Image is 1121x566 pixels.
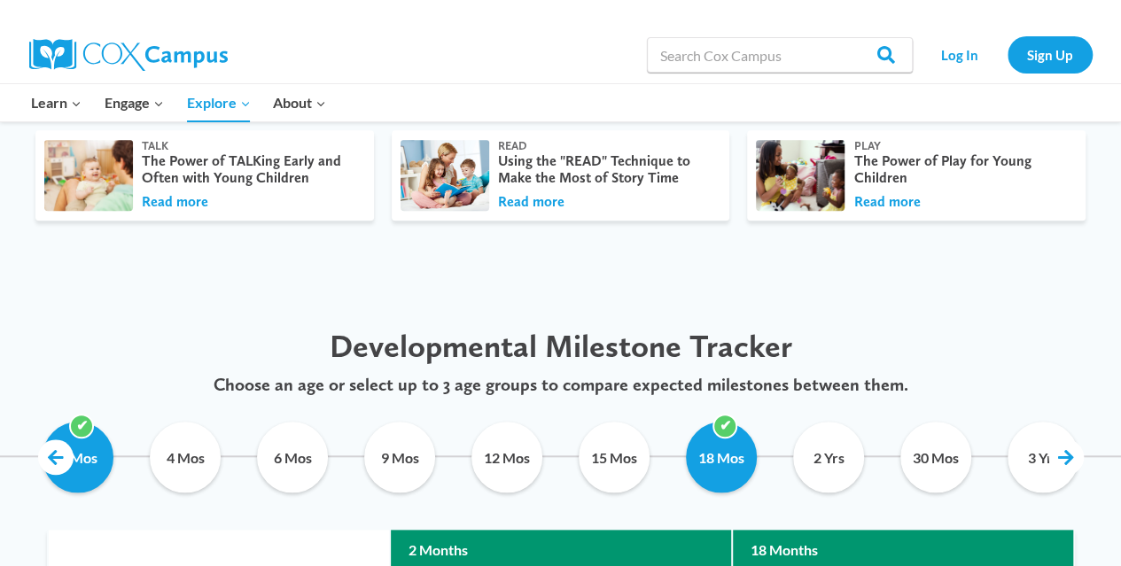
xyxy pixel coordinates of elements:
button: Read more [498,192,564,212]
div: Talk [142,139,356,153]
button: Child menu of Learn [20,84,94,121]
button: Child menu of About [261,84,338,121]
nav: Primary Navigation [20,84,338,121]
input: Search Cox Campus [647,37,913,73]
button: Child menu of Explore [175,84,262,121]
a: Sign Up [1008,36,1093,73]
a: Play The Power of Play for Young Children Read more [747,130,1086,221]
span: Developmental Milestone Tracker [330,327,792,365]
img: iStock_53702022_LARGE.jpg [43,138,136,213]
img: Cox Campus [29,39,228,71]
div: The Power of Play for Young Children [853,152,1068,186]
a: Read Using the "READ" Technique to Make the Most of Story Time Read more [392,130,730,221]
p: Choose an age or select up to 3 age groups to compare expected milestones between them. [35,374,1086,395]
button: Child menu of Engage [93,84,175,121]
div: Using the "READ" Technique to Make the Most of Story Time [498,152,712,186]
a: Log In [922,36,999,73]
nav: Secondary Navigation [922,36,1093,73]
div: Read [498,139,712,153]
img: 0010-Lyra-11-scaled-1.jpg [754,138,847,213]
a: Talk The Power of TALKing Early and Often with Young Children Read more [35,130,374,221]
button: Read more [142,192,208,212]
button: Read more [853,192,920,212]
div: The Power of TALKing Early and Often with Young Children [142,152,356,186]
img: mom-reading-with-children.jpg [398,138,491,213]
div: Play [853,139,1068,153]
